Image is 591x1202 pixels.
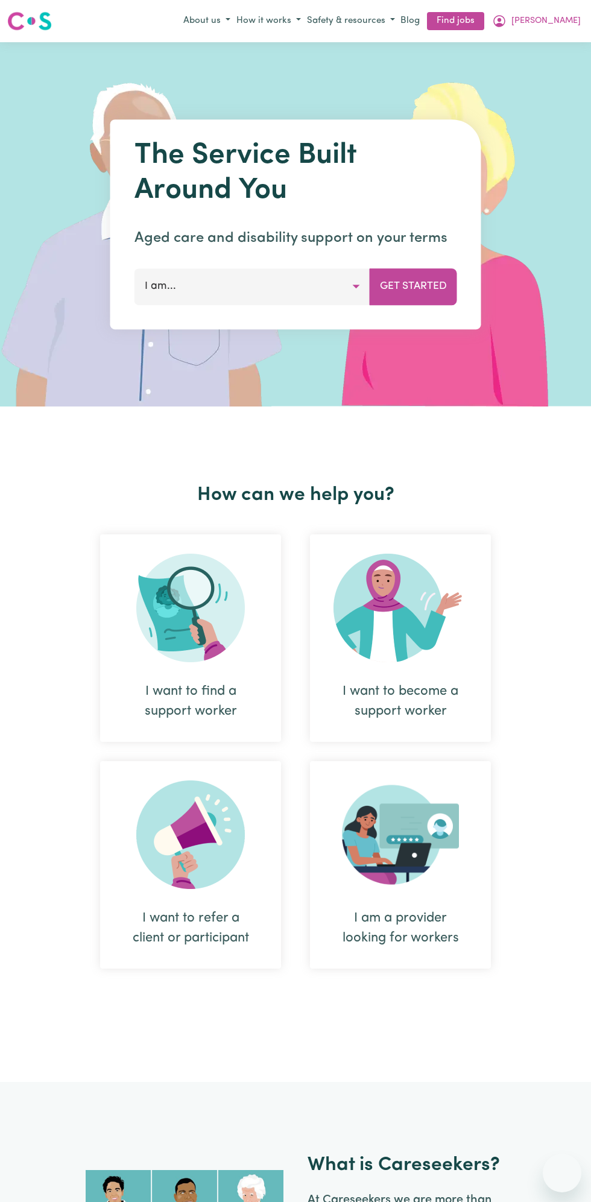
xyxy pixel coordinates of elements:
[339,682,462,721] div: I want to become a support worker
[233,11,304,31] button: How it works
[100,534,281,742] div: I want to find a support worker
[180,11,233,31] button: About us
[129,682,252,721] div: I want to find a support worker
[310,534,491,742] div: I want to become a support worker
[129,908,252,948] div: I want to refer a client or participant
[7,10,52,32] img: Careseekers logo
[489,11,584,31] button: My Account
[370,268,457,305] button: Get Started
[134,139,457,208] h1: The Service Built Around You
[100,761,281,969] div: I want to refer a client or participant
[511,14,581,28] span: [PERSON_NAME]
[333,554,467,662] img: Become Worker
[304,11,398,31] button: Safety & resources
[308,1154,500,1177] h2: What is Careseekers?
[86,484,505,507] h2: How can we help you?
[398,12,422,31] a: Blog
[427,12,484,31] a: Find jobs
[134,268,370,305] button: I am...
[136,554,245,662] img: Search
[136,780,245,889] img: Refer
[134,227,457,249] p: Aged care and disability support on your terms
[543,1154,581,1192] iframe: Button to launch messaging window
[7,7,52,35] a: Careseekers logo
[342,780,459,889] img: Provider
[339,908,462,948] div: I am a provider looking for workers
[310,761,491,969] div: I am a provider looking for workers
